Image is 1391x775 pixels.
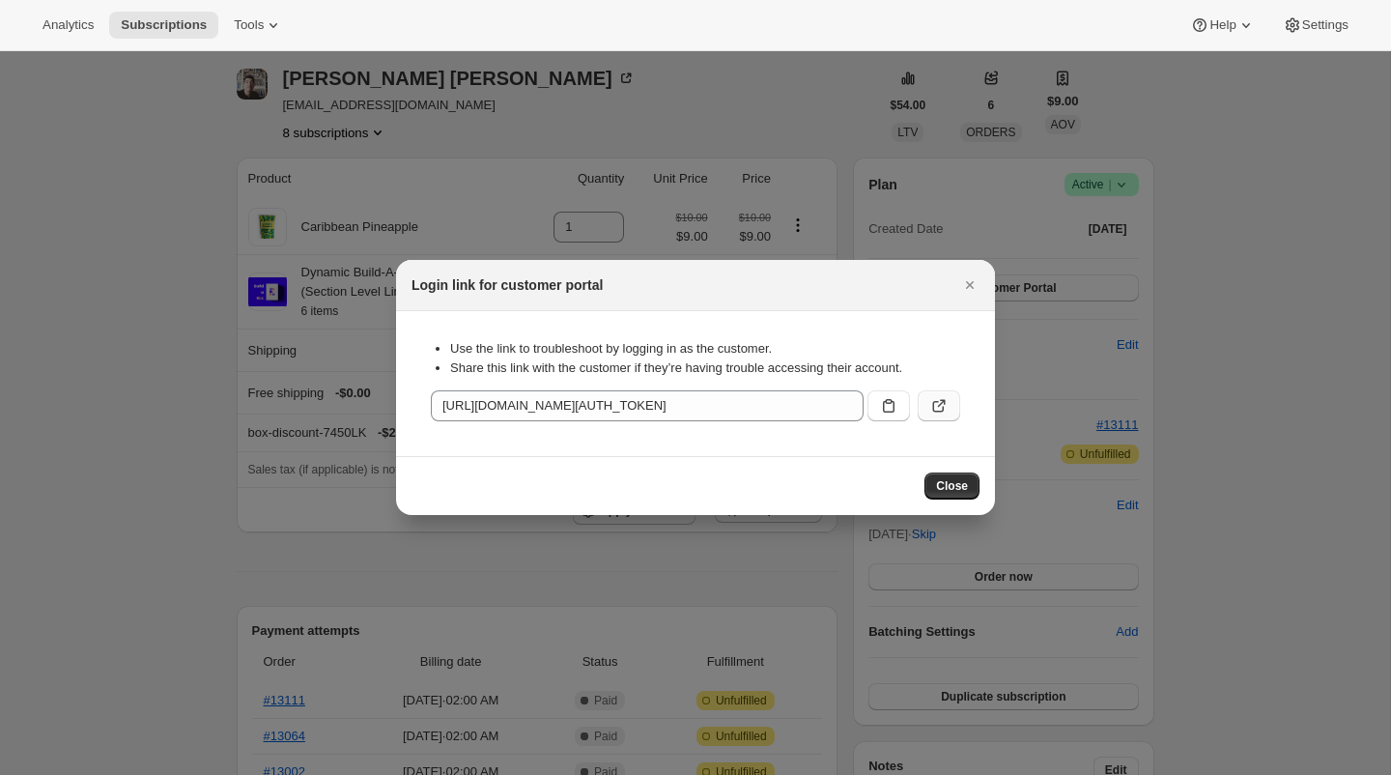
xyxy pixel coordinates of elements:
span: Help [1209,17,1235,33]
li: Use the link to troubleshoot by logging in as the customer. [450,339,960,359]
h2: Login link for customer portal [412,275,603,295]
button: Analytics [31,12,105,39]
button: Close [956,272,983,299]
span: Subscriptions [121,17,207,33]
button: Tools [222,12,295,39]
button: Help [1178,12,1266,39]
span: Close [936,478,968,494]
span: Analytics [43,17,94,33]
button: Subscriptions [109,12,218,39]
span: Tools [234,17,264,33]
li: Share this link with the customer if they’re having trouble accessing their account. [450,359,960,378]
span: Settings [1302,17,1348,33]
button: Close [924,473,979,500]
button: Settings [1271,12,1360,39]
